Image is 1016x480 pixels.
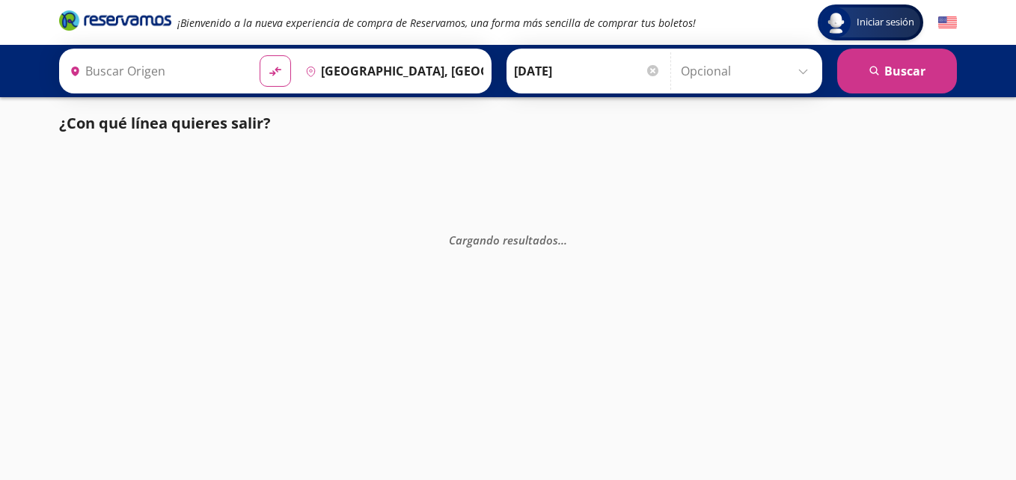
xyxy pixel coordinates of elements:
em: ¡Bienvenido a la nueva experiencia de compra de Reservamos, una forma más sencilla de comprar tus... [177,16,696,30]
input: Buscar Origen [64,52,248,90]
p: ¿Con qué línea quieres salir? [59,112,271,135]
span: . [561,233,564,247]
span: Iniciar sesión [851,15,920,30]
i: Brand Logo [59,9,171,31]
span: . [558,233,561,247]
input: Opcional [681,52,815,90]
input: Buscar Destino [299,52,483,90]
input: Elegir Fecha [514,52,661,90]
em: Cargando resultados [449,233,567,247]
a: Brand Logo [59,9,171,36]
button: English [938,13,957,32]
button: Buscar [837,49,957,93]
span: . [564,233,567,247]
